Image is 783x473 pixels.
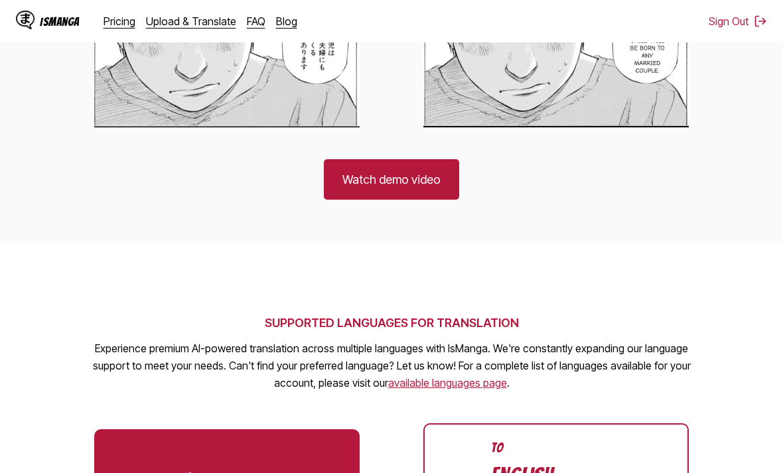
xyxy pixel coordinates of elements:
[709,15,767,28] button: Sign Out
[16,11,104,32] a: IsManga LogoIsManga
[86,340,697,391] p: Experience premium AI-powered translation across multiple languages with IsManga. We're constantl...
[146,15,236,28] a: Upload & Translate
[491,440,504,455] div: To
[86,316,697,330] h2: SUPPORTED LANGUAGES FOR TRANSLATION
[754,15,767,28] img: Sign out
[104,15,135,28] a: Pricing
[247,15,265,28] a: FAQ
[324,159,459,200] a: Watch demo video
[276,15,297,28] a: Blog
[40,15,80,28] div: IsManga
[388,376,507,389] a: Available languages
[16,11,35,29] img: IsManga Logo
